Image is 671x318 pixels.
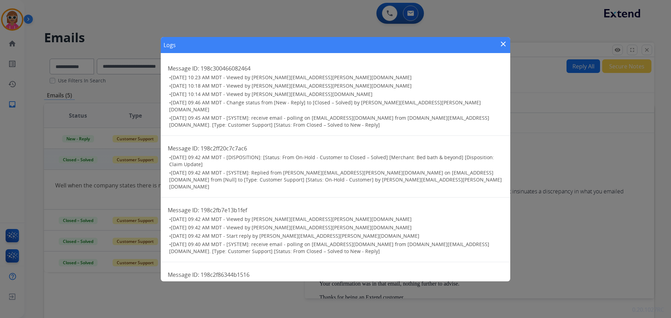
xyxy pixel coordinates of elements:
span: 198c2ff20c7c7ac6 [201,145,247,152]
span: [DATE] 09:42 AM MDT - Start reply by [PERSON_NAME][EMAIL_ADDRESS][PERSON_NAME][DOMAIN_NAME] [171,232,419,239]
span: Message ID: [168,145,199,152]
span: [DATE] 09:35 AM MDT - [DISPOSITION]: [Status: From On-Hold - Customer to Closed – Solved] [Mercha... [169,280,494,294]
span: [DATE] 09:40 AM MDT - [SYSTEM]: receive email - polling on [EMAIL_ADDRESS][DOMAIN_NAME] from [DOM... [169,241,489,254]
span: [DATE] 10:23 AM MDT - Viewed by [PERSON_NAME][EMAIL_ADDRESS][PERSON_NAME][DOMAIN_NAME] [171,74,412,81]
span: [DATE] 09:42 AM MDT - [SYSTEM]: Replied from [PERSON_NAME][EMAIL_ADDRESS][PERSON_NAME][DOMAIN_NAM... [169,169,502,190]
span: [DATE] 10:14 AM MDT - Viewed by [PERSON_NAME][EMAIL_ADDRESS][DOMAIN_NAME] [171,91,373,97]
h3: • [169,232,503,239]
h1: Logs [164,41,176,49]
h3: • [169,91,503,98]
span: [DATE] 09:45 AM MDT - [SYSTEM]: receive email - polling on [EMAIL_ADDRESS][DOMAIN_NAME] from [DOM... [169,114,489,128]
h3: • [169,99,503,113]
span: Message ID: [168,65,199,72]
span: [DATE] 10:18 AM MDT - Viewed by [PERSON_NAME][EMAIL_ADDRESS][PERSON_NAME][DOMAIN_NAME] [171,82,412,89]
h3: • [169,74,503,81]
h3: • [169,169,503,190]
span: [DATE] 09:42 AM MDT - Viewed by [PERSON_NAME][EMAIL_ADDRESS][PERSON_NAME][DOMAIN_NAME] [171,224,412,231]
span: [DATE] 09:42 AM MDT - Viewed by [PERSON_NAME][EMAIL_ADDRESS][PERSON_NAME][DOMAIN_NAME] [171,216,412,222]
span: [DATE] 09:42 AM MDT - [DISPOSITION]: [Status: From On-Hold - Customer to Closed – Solved] [Mercha... [169,154,494,168]
span: [DATE] 09:46 AM MDT - Change status from [New - Reply] to [Closed – Solved] by [PERSON_NAME][EMAI... [169,99,481,113]
h3: • [169,280,503,294]
mat-icon: close [499,40,507,48]
h3: • [169,224,503,231]
span: 198c2fb7e13b1fef [201,206,247,214]
span: 198c2f86344b1516 [201,271,250,279]
h3: • [169,154,503,168]
p: 0.20.1027RC [632,305,664,314]
h3: • [169,82,503,89]
span: Message ID: [168,206,199,214]
h3: • [169,114,503,128]
span: Message ID: [168,271,199,279]
h3: • [169,241,503,255]
span: 198c300466082464 [201,65,251,72]
h3: • [169,216,503,223]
